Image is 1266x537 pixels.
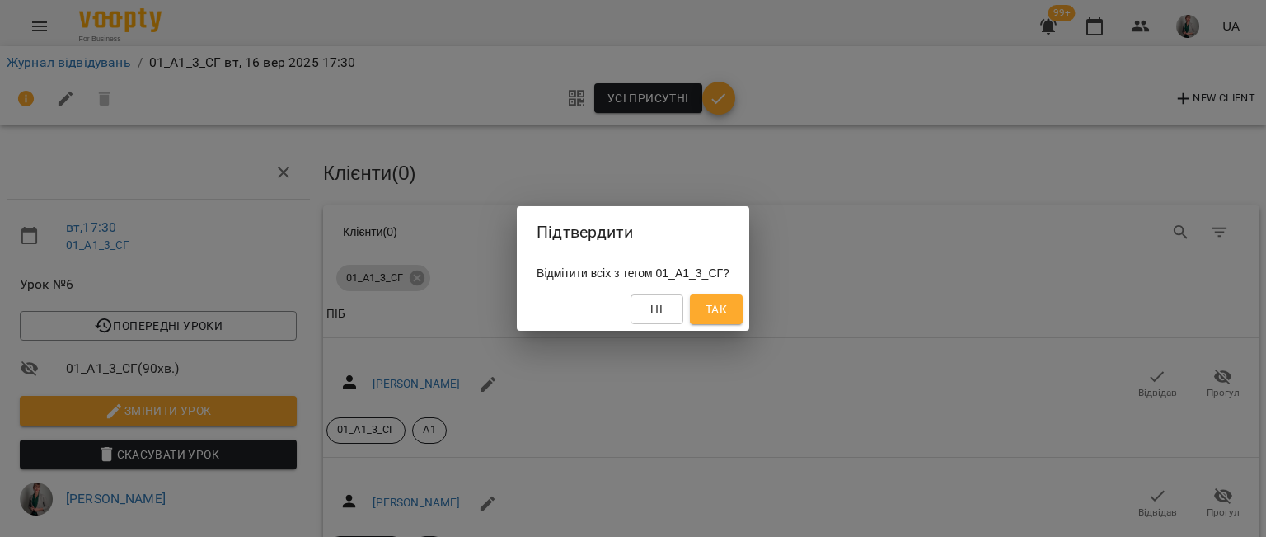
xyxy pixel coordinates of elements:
h2: Підтвердити [537,219,729,245]
button: Так [690,294,743,324]
button: Ні [631,294,683,324]
span: Ні [650,299,663,319]
div: Відмітити всіх з тегом 01_А1_3_СГ? [517,258,749,288]
span: Так [706,299,727,319]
